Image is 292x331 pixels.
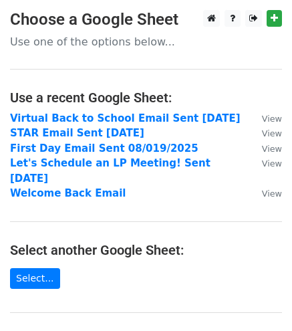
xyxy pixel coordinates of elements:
[225,267,292,331] iframe: Chat Widget
[10,187,126,199] a: Welcome Back Email
[262,189,282,199] small: View
[10,157,210,185] a: Let's Schedule an LP Meeting! Sent [DATE]
[10,142,198,154] a: First Day Email Sent 08/019/2025
[262,158,282,169] small: View
[10,127,144,139] a: STAR Email Sent [DATE]
[262,144,282,154] small: View
[249,187,282,199] a: View
[249,157,282,169] a: View
[10,35,282,49] p: Use one of the options below...
[10,112,241,124] a: Virtual Back to School Email Sent [DATE]
[10,268,60,289] a: Select...
[262,114,282,124] small: View
[10,90,282,106] h4: Use a recent Google Sheet:
[10,242,282,258] h4: Select another Google Sheet:
[10,10,282,29] h3: Choose a Google Sheet
[249,112,282,124] a: View
[249,142,282,154] a: View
